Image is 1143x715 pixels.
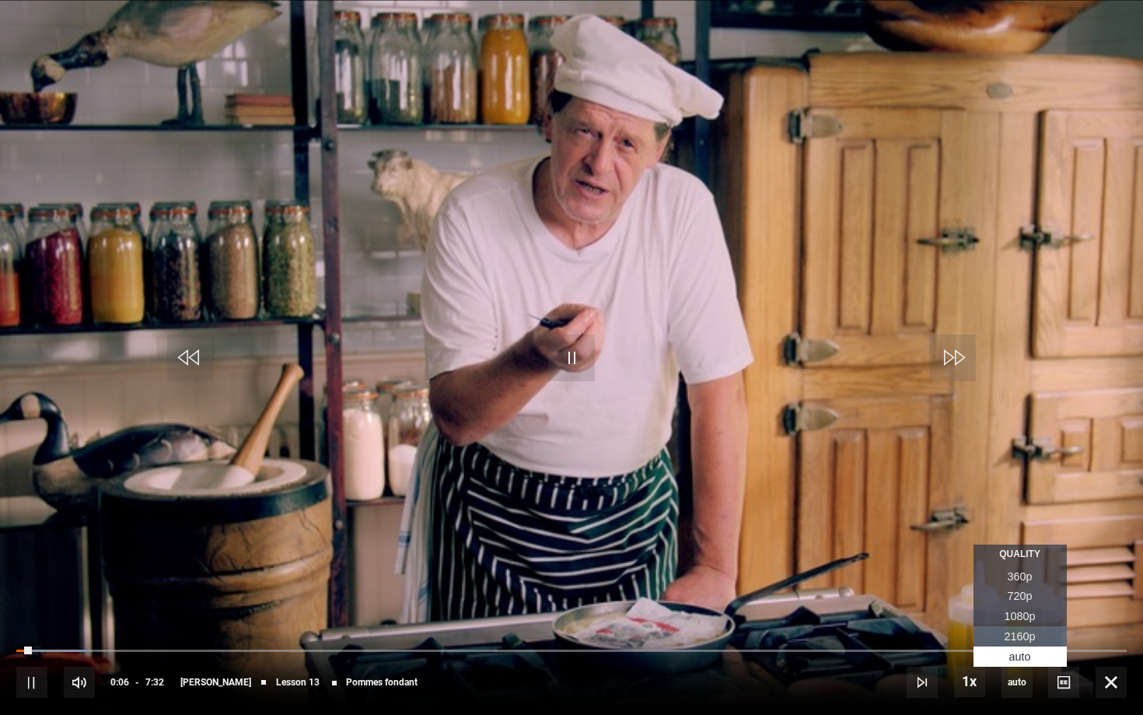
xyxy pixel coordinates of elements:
button: Mute [64,667,95,698]
span: 1080p [1005,610,1036,622]
span: [PERSON_NAME] [180,678,251,687]
div: Progress Bar [16,650,1127,653]
span: 360p [1008,570,1033,583]
span: - [135,677,139,688]
span: auto [1001,667,1033,698]
span: 7:32 [145,668,164,696]
span: 0:06 [110,668,129,696]
button: Pause [16,667,47,698]
button: Captions [1048,667,1079,698]
span: Pommes fondant [346,678,418,687]
div: Current quality: 1080p [1001,667,1033,698]
button: Playback Rate [954,666,985,697]
button: Next Lesson [907,667,938,698]
span: 2160p [1005,630,1036,643]
span: Lesson 13 [276,678,320,687]
li: Quality [973,545,1067,563]
span: 720p [1008,590,1033,602]
button: Fullscreen [1096,667,1127,698]
span: Auto [1009,650,1031,663]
